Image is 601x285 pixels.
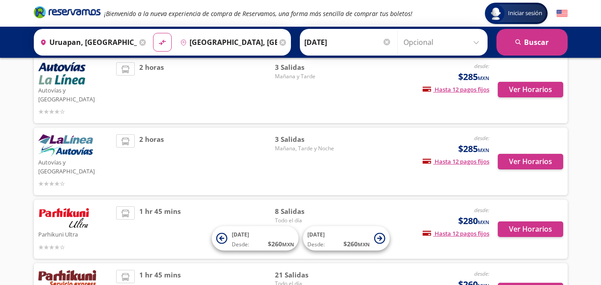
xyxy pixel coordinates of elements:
[423,85,489,93] span: Hasta 12 pagos fijos
[474,206,489,214] em: desde:
[139,206,181,252] span: 1 hr 45 mins
[232,231,249,238] span: [DATE]
[458,142,489,156] span: $285
[275,72,337,80] span: Mañana y Tarde
[498,82,563,97] button: Ver Horarios
[458,214,489,228] span: $280
[275,62,337,72] span: 3 Salidas
[423,157,489,165] span: Hasta 12 pagos fijos
[358,241,370,248] small: MXN
[403,31,483,53] input: Opcional
[557,8,568,19] button: English
[36,31,137,53] input: Buscar Origen
[478,219,489,225] small: MXN
[38,157,112,176] p: Autovías y [GEOGRAPHIC_DATA]
[478,147,489,153] small: MXN
[275,206,337,217] span: 8 Salidas
[38,62,85,84] img: Autovías y La Línea
[496,29,568,56] button: Buscar
[275,145,337,153] span: Mañana, Tarde y Noche
[38,206,90,229] img: Parhikuni Ultra
[307,241,325,249] span: Desde:
[307,231,325,238] span: [DATE]
[304,31,391,53] input: Elegir Fecha
[498,154,563,169] button: Ver Horarios
[474,62,489,70] em: desde:
[282,241,294,248] small: MXN
[139,62,164,116] span: 2 horas
[478,75,489,81] small: MXN
[343,239,370,249] span: $ 260
[139,134,164,189] span: 2 horas
[34,5,101,21] a: Brand Logo
[275,217,337,225] span: Todo el día
[38,134,93,157] img: Autovías y La Línea
[423,229,489,237] span: Hasta 12 pagos fijos
[34,5,101,19] i: Brand Logo
[268,239,294,249] span: $ 260
[474,270,489,277] em: desde:
[474,134,489,142] em: desde:
[458,70,489,84] span: $285
[498,221,563,237] button: Ver Horarios
[212,226,298,251] button: [DATE]Desde:$260MXN
[504,9,546,18] span: Iniciar sesión
[177,31,277,53] input: Buscar Destino
[303,226,390,251] button: [DATE]Desde:$260MXN
[38,229,112,239] p: Parhikuni Ultra
[38,84,112,104] p: Autovías y [GEOGRAPHIC_DATA]
[275,270,337,280] span: 21 Salidas
[275,134,337,145] span: 3 Salidas
[232,241,249,249] span: Desde:
[104,9,412,18] em: ¡Bienvenido a la nueva experiencia de compra de Reservamos, una forma más sencilla de comprar tus...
